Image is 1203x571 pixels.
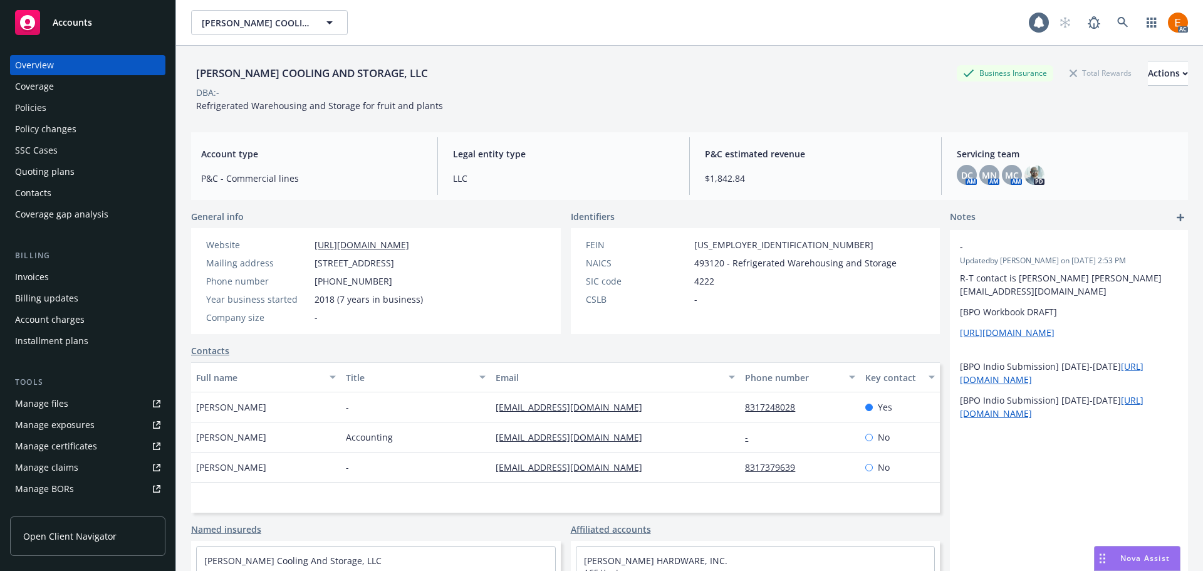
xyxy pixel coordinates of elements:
[346,431,393,444] span: Accounting
[1094,546,1180,571] button: Nova Assist
[23,530,117,543] span: Open Client Navigator
[1173,210,1188,225] a: add
[15,288,78,308] div: Billing updates
[878,461,890,474] span: No
[10,436,165,456] a: Manage certificates
[15,500,110,520] div: Summary of insurance
[1148,61,1188,86] button: Actions
[705,147,926,160] span: P&C estimated revenue
[15,458,78,478] div: Manage claims
[10,331,165,351] a: Installment plans
[878,401,892,414] span: Yes
[10,98,165,118] a: Policies
[10,140,165,160] a: SSC Cases
[586,275,689,288] div: SIC code
[1053,10,1078,35] a: Start snowing
[206,238,310,251] div: Website
[15,162,75,182] div: Quoting plans
[15,479,74,499] div: Manage BORs
[10,119,165,139] a: Policy changes
[191,523,261,536] a: Named insureds
[204,555,382,567] a: [PERSON_NAME] Cooling And Storage, LLC
[191,10,348,35] button: [PERSON_NAME] COOLING AND STORAGE, LLC
[960,255,1178,266] span: Updated by [PERSON_NAME] on [DATE] 2:53 PM
[196,431,266,444] span: [PERSON_NAME]
[740,362,860,392] button: Phone number
[196,401,266,414] span: [PERSON_NAME]
[960,271,1178,298] p: R-T contact is [PERSON_NAME] [PERSON_NAME][EMAIL_ADDRESS][DOMAIN_NAME]
[15,204,108,224] div: Coverage gap analysis
[1168,13,1188,33] img: photo
[15,76,54,97] div: Coverage
[196,371,322,384] div: Full name
[878,431,890,444] span: No
[191,362,341,392] button: Full name
[957,65,1053,81] div: Business Insurance
[10,500,165,520] a: Summary of insurance
[15,183,51,203] div: Contacts
[10,162,165,182] a: Quoting plans
[10,55,165,75] a: Overview
[201,172,422,185] span: P&C - Commercial lines
[745,401,805,413] a: 8317248028
[15,140,58,160] div: SSC Cases
[1110,10,1135,35] a: Search
[15,331,88,351] div: Installment plans
[1005,169,1019,182] span: MC
[15,55,54,75] div: Overview
[15,310,85,330] div: Account charges
[586,256,689,270] div: NAICS
[206,311,310,324] div: Company size
[201,147,422,160] span: Account type
[1095,547,1110,570] div: Drag to move
[865,371,921,384] div: Key contact
[1024,165,1044,185] img: photo
[1139,10,1164,35] a: Switch app
[202,16,310,29] span: [PERSON_NAME] COOLING AND STORAGE, LLC
[10,267,165,287] a: Invoices
[191,65,433,81] div: [PERSON_NAME] COOLING AND STORAGE, LLC
[453,147,674,160] span: Legal entity type
[960,360,1178,386] p: [BPO Indio Submission] [DATE]-[DATE]
[453,172,674,185] span: LLC
[315,239,409,251] a: [URL][DOMAIN_NAME]
[584,555,727,567] a: [PERSON_NAME] HARDWARE, INC.
[745,371,841,384] div: Phone number
[346,371,472,384] div: Title
[15,415,95,435] div: Manage exposures
[950,210,976,225] span: Notes
[496,401,652,413] a: [EMAIL_ADDRESS][DOMAIN_NAME]
[15,394,68,414] div: Manage files
[10,415,165,435] a: Manage exposures
[206,293,310,306] div: Year business started
[10,249,165,262] div: Billing
[191,210,244,223] span: General info
[571,210,615,223] span: Identifiers
[571,523,651,536] a: Affiliated accounts
[10,183,165,203] a: Contacts
[960,327,1055,338] a: [URL][DOMAIN_NAME]
[15,119,76,139] div: Policy changes
[745,431,758,443] a: -
[705,172,926,185] span: $1,842.84
[694,275,714,288] span: 4222
[10,394,165,414] a: Manage files
[10,76,165,97] a: Coverage
[341,362,491,392] button: Title
[694,293,697,306] span: -
[315,275,392,288] span: [PHONE_NUMBER]
[960,240,1145,253] span: -
[586,293,689,306] div: CSLB
[315,256,394,270] span: [STREET_ADDRESS]
[960,305,1178,318] p: [BPO Workbook DRAFT]
[586,238,689,251] div: FEIN
[15,436,97,456] div: Manage certificates
[206,256,310,270] div: Mailing address
[1081,10,1107,35] a: Report a Bug
[496,431,652,443] a: [EMAIL_ADDRESS][DOMAIN_NAME]
[346,401,349,414] span: -
[961,169,973,182] span: DC
[950,230,1188,430] div: -Updatedby [PERSON_NAME] on [DATE] 2:53 PMR-T contact is [PERSON_NAME] [PERSON_NAME][EMAIL_ADDRES...
[346,461,349,474] span: -
[10,288,165,308] a: Billing updates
